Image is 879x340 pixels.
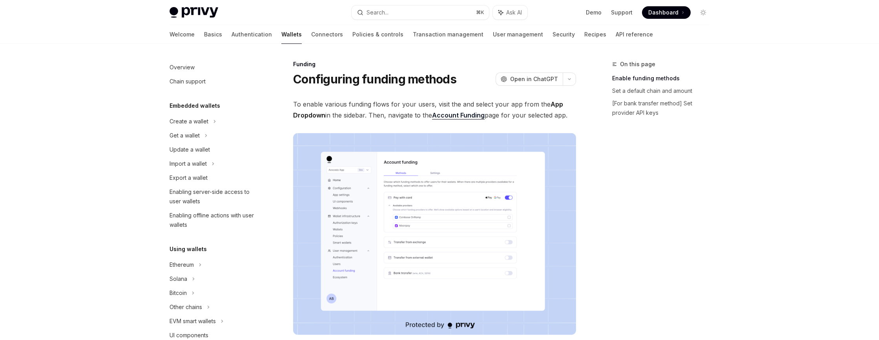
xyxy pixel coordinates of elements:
[612,85,716,97] a: Set a default chain and amount
[204,25,222,44] a: Basics
[170,173,208,183] div: Export a wallet
[170,145,210,154] div: Update a wallet
[648,9,678,16] span: Dashboard
[620,60,655,69] span: On this page
[367,8,388,17] div: Search...
[170,211,259,230] div: Enabling offline actions with user wallets
[163,171,264,185] a: Export a wallet
[170,63,195,72] div: Overview
[476,9,484,16] span: ⌘ K
[163,60,264,74] a: Overview
[642,6,691,19] a: Dashboard
[553,25,575,44] a: Security
[352,5,489,20] button: Search...⌘K
[170,7,218,18] img: light logo
[170,159,207,168] div: Import a wallet
[612,97,716,119] a: [For bank transfer method] Set provider API keys
[170,260,194,269] div: Ethereum
[506,9,522,16] span: Ask AI
[584,25,606,44] a: Recipes
[232,25,272,44] a: Authentication
[611,9,633,16] a: Support
[170,244,207,254] h5: Using wallets
[163,208,264,232] a: Enabling offline actions with user wallets
[170,101,220,110] h5: Embedded wallets
[311,25,343,44] a: Connectors
[586,9,602,16] a: Demo
[170,288,187,298] div: Bitcoin
[170,25,195,44] a: Welcome
[170,274,187,284] div: Solana
[163,185,264,208] a: Enabling server-side access to user wallets
[170,302,202,312] div: Other chains
[612,72,716,85] a: Enable funding methods
[493,5,527,20] button: Ask AI
[293,99,576,121] span: To enable various funding flows for your users, visit the and select your app from the in the sid...
[510,75,558,83] span: Open in ChatGPT
[163,143,264,157] a: Update a wallet
[281,25,302,44] a: Wallets
[163,74,264,89] a: Chain support
[170,131,200,140] div: Get a wallet
[352,25,403,44] a: Policies & controls
[170,331,208,340] div: UI components
[170,187,259,206] div: Enabling server-side access to user wallets
[170,77,206,86] div: Chain support
[293,60,576,68] div: Funding
[496,72,563,86] button: Open in ChatGPT
[697,6,709,19] button: Toggle dark mode
[170,316,216,326] div: EVM smart wallets
[432,111,485,119] a: Account Funding
[293,72,456,86] h1: Configuring funding methods
[616,25,653,44] a: API reference
[170,117,208,126] div: Create a wallet
[493,25,543,44] a: User management
[413,25,483,44] a: Transaction management
[293,133,576,335] img: Fundingupdate PNG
